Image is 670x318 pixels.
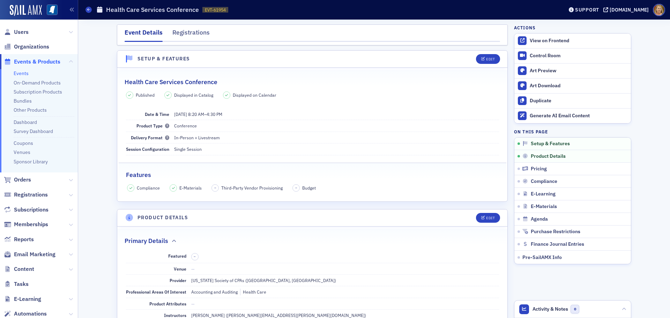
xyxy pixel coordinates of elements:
[14,70,29,76] a: Events
[14,251,55,258] span: Email Marketing
[164,312,186,318] span: Instructors
[14,140,33,146] a: Coupons
[191,289,238,295] div: Accounting and Auditing
[514,108,631,123] button: Generate AI Email Content
[4,280,29,288] a: Tasks
[533,305,568,313] span: Activity & Notes
[14,28,29,36] span: Users
[530,83,627,89] div: Art Download
[131,135,169,140] span: Delivery Format
[47,5,58,15] img: SailAMX
[522,254,562,260] span: Pre-SailAMX Info
[14,221,48,228] span: Memberships
[4,176,31,184] a: Orders
[514,128,631,135] h4: On this page
[170,278,186,283] span: Provider
[531,204,557,210] span: E-Materials
[125,28,163,42] div: Event Details
[14,119,37,125] a: Dashboard
[14,43,49,51] span: Organizations
[233,92,276,98] span: Displayed on Calendar
[14,191,48,199] span: Registrations
[136,92,155,98] span: Published
[531,166,547,172] span: Pricing
[137,185,160,191] span: Compliance
[14,265,34,273] span: Content
[14,80,61,86] a: On-Demand Products
[514,78,631,93] a: Art Download
[174,111,187,117] span: [DATE]
[4,191,48,199] a: Registrations
[575,7,599,13] div: Support
[42,5,58,16] a: View Homepage
[14,58,60,66] span: Events & Products
[10,5,42,16] img: SailAMX
[571,305,579,313] span: 0
[191,301,195,306] span: —
[302,185,316,191] span: Budget
[476,213,500,223] button: Edit
[514,24,536,31] h4: Actions
[126,146,169,152] span: Session Configuration
[530,113,627,119] div: Generate AI Email Content
[653,4,665,16] span: Profile
[14,280,29,288] span: Tasks
[179,185,202,191] span: E-Materials
[168,253,186,259] span: Featured
[240,289,266,295] div: Health Care
[191,266,195,272] span: —
[514,34,631,48] a: View on Frontend
[4,310,47,318] a: Automations
[125,77,217,87] h2: Health Care Services Conference
[137,55,190,62] h4: Setup & Features
[486,57,495,61] div: Edit
[14,206,49,214] span: Subscriptions
[4,236,34,243] a: Reports
[136,123,169,128] span: Product Type
[194,254,196,259] span: –
[4,251,55,258] a: Email Marketing
[295,185,297,190] span: –
[4,43,49,51] a: Organizations
[14,149,30,155] a: Venues
[603,7,651,12] button: [DOMAIN_NAME]
[4,265,34,273] a: Content
[530,53,627,59] div: Control Room
[14,158,48,165] a: Sponsor Library
[207,111,222,117] time: 4:30 PM
[174,111,222,117] span: –
[188,111,204,117] time: 8:20 AM
[531,216,548,222] span: Agenda
[221,185,283,191] span: Third-Party Vendor Provisioning
[531,153,566,160] span: Product Details
[126,170,151,179] h2: Features
[4,221,48,228] a: Memberships
[172,28,210,41] div: Registrations
[530,38,627,44] div: View on Frontend
[149,301,186,306] span: Product Attributes
[531,141,570,147] span: Setup & Features
[214,185,216,190] span: –
[476,54,500,64] button: Edit
[174,146,202,152] span: Single Session
[191,278,336,283] span: [US_STATE] Society of CPAs ([GEOGRAPHIC_DATA], [GEOGRAPHIC_DATA])
[531,191,556,197] span: E-Learning
[530,98,627,104] div: Duplicate
[514,63,631,78] a: Art Preview
[14,107,47,113] a: Other Products
[531,178,557,185] span: Compliance
[14,98,32,104] a: Bundles
[4,58,60,66] a: Events & Products
[14,236,34,243] span: Reports
[531,229,580,235] span: Purchase Restrictions
[531,241,584,247] span: Finance Journal Entries
[125,236,168,245] h2: Primary Details
[106,6,199,14] h1: Health Care Services Conference
[4,28,29,36] a: Users
[174,92,213,98] span: Displayed in Catalog
[14,310,47,318] span: Automations
[205,7,226,13] span: EVT-61954
[145,111,169,117] span: Date & Time
[4,295,41,303] a: E-Learning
